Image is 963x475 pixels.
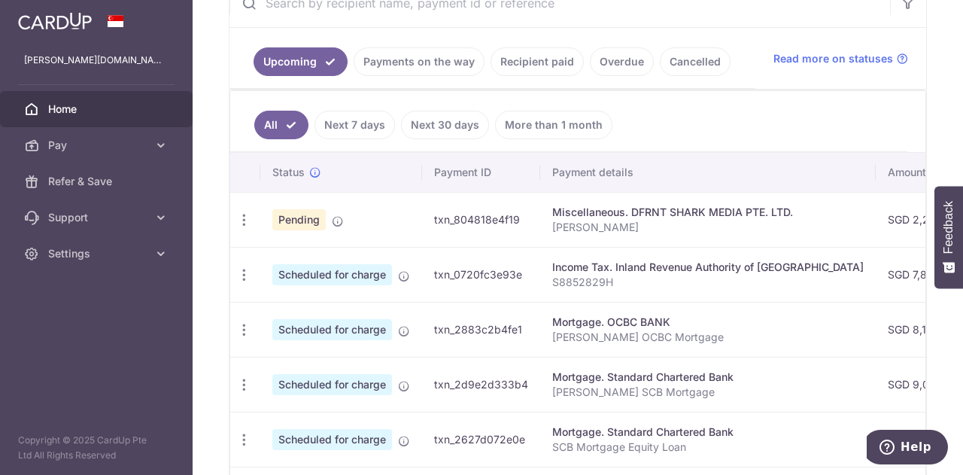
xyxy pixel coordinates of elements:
button: Feedback - Show survey [934,186,963,288]
span: Home [48,102,147,117]
a: Payments on the way [354,47,485,76]
span: Amount [888,165,926,180]
span: Status [272,165,305,180]
a: Recipient paid [491,47,584,76]
span: Feedback [942,201,955,254]
span: Scheduled for charge [272,429,392,450]
td: txn_2883c2b4fe1 [422,302,540,357]
a: Cancelled [660,47,731,76]
p: [PERSON_NAME][DOMAIN_NAME][EMAIL_ADDRESS][DOMAIN_NAME] [24,53,169,68]
span: Scheduled for charge [272,264,392,285]
p: S8852829H [552,275,864,290]
div: Mortgage. Standard Chartered Bank [552,370,864,385]
p: [PERSON_NAME] [552,220,864,235]
img: CardUp [18,12,92,30]
span: Scheduled for charge [272,319,392,340]
span: Scheduled for charge [272,374,392,395]
div: Mortgage. OCBC BANK [552,315,864,330]
p: [PERSON_NAME] SCB Mortgage [552,385,864,400]
td: txn_2627d072e0e [422,412,540,467]
a: Overdue [590,47,654,76]
a: Next 30 days [401,111,489,139]
span: Read more on statuses [773,51,893,66]
th: Payment ID [422,153,540,192]
a: Next 7 days [314,111,395,139]
a: More than 1 month [495,111,612,139]
span: Support [48,210,147,225]
th: Payment details [540,153,876,192]
p: SCB Mortgage Equity Loan [552,440,864,455]
a: Read more on statuses [773,51,908,66]
a: Upcoming [254,47,348,76]
p: [PERSON_NAME] OCBC Mortgage [552,330,864,345]
span: Pending [272,209,326,230]
td: txn_804818e4f19 [422,192,540,247]
iframe: Opens a widget where you can find more information [867,430,948,467]
td: txn_2d9e2d333b4 [422,357,540,412]
a: All [254,111,308,139]
div: Mortgage. Standard Chartered Bank [552,425,864,440]
span: Refer & Save [48,174,147,189]
span: Settings [48,246,147,261]
div: Income Tax. Inland Revenue Authority of [GEOGRAPHIC_DATA] [552,260,864,275]
span: Pay [48,138,147,153]
td: txn_0720fc3e93e [422,247,540,302]
div: Miscellaneous. DFRNT SHARK MEDIA PTE. LTD. [552,205,864,220]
